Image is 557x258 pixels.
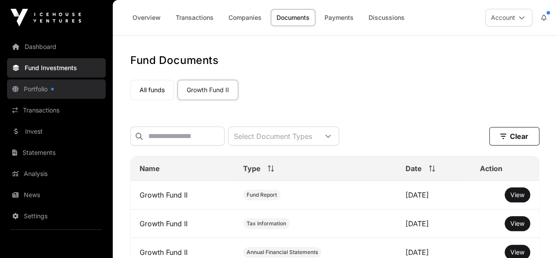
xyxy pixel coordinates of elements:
[510,220,524,227] span: View
[397,181,471,209] td: [DATE]
[510,248,524,256] span: View
[247,220,286,227] span: Tax Information
[363,9,410,26] a: Discussions
[480,163,502,174] span: Action
[489,127,539,146] button: Clear
[7,122,106,141] a: Invest
[247,191,277,198] span: Fund Report
[397,209,471,238] td: [DATE]
[513,216,557,258] iframe: Chat Widget
[127,9,166,26] a: Overview
[7,164,106,183] a: Analysis
[140,163,160,174] span: Name
[7,185,106,205] a: News
[7,206,106,226] a: Settings
[406,163,422,174] span: Date
[510,248,524,257] a: View
[130,53,539,67] h1: Fund Documents
[319,9,359,26] a: Payments
[131,209,234,238] td: Growth Fund II
[11,9,81,26] img: Icehouse Ventures Logo
[229,127,317,145] div: Select Document Types
[243,163,261,174] span: Type
[510,191,524,199] a: View
[505,187,530,202] button: View
[7,37,106,56] a: Dashboard
[131,181,234,209] td: Growth Fund II
[7,101,106,120] a: Transactions
[7,79,106,99] a: Portfolio
[510,191,524,198] span: View
[271,9,315,26] a: Documents
[485,9,532,26] button: Account
[510,219,524,228] a: View
[130,80,174,100] a: All funds
[247,249,318,256] span: Annual Financial Statements
[170,9,219,26] a: Transactions
[7,143,106,162] a: Statements
[177,80,238,100] a: Growth Fund II
[505,216,530,231] button: View
[7,58,106,78] a: Fund Investments
[223,9,267,26] a: Companies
